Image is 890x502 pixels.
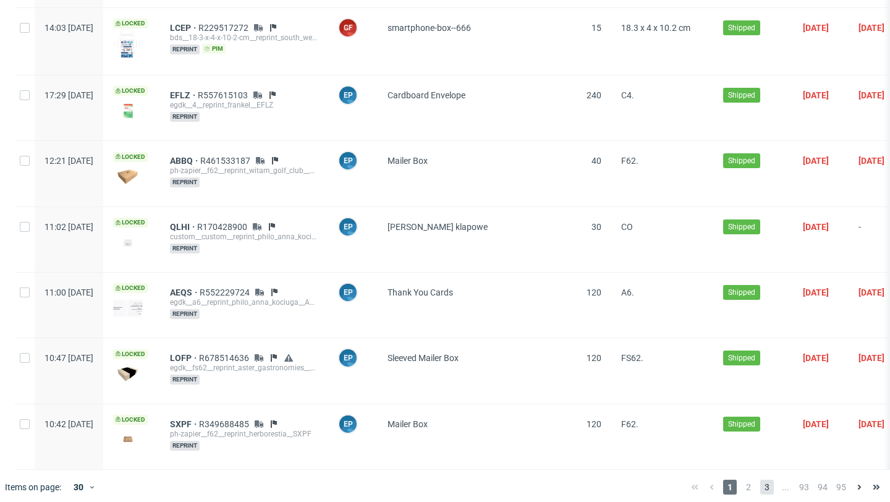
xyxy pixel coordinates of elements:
[803,222,829,232] span: [DATE]
[858,90,884,100] span: [DATE]
[621,23,690,33] span: 18.3 x 4 x 10.2 cm
[858,419,884,429] span: [DATE]
[858,353,884,363] span: [DATE]
[197,222,250,232] a: R170428900
[803,90,829,100] span: [DATE]
[113,218,148,228] span: Locked
[723,480,737,495] span: 1
[591,222,601,232] span: 30
[760,480,774,495] span: 3
[621,222,633,232] span: CO
[728,90,755,101] span: Shipped
[591,156,601,166] span: 40
[113,234,143,251] img: version_two_editor_design.png
[170,156,200,166] a: ABBQ
[728,155,755,166] span: Shipped
[44,222,93,232] span: 11:02 [DATE]
[170,45,200,54] span: reprint
[170,112,200,122] span: reprint
[170,244,200,253] span: reprint
[728,419,755,430] span: Shipped
[113,431,143,448] img: version_two_editor_design
[339,218,357,236] figcaption: EP
[816,480,829,495] span: 94
[66,479,88,496] div: 30
[170,33,318,43] div: bds__18-3-x-4-x-10-2-cm__reprint_south_west_grid_for_learning_trust_ltd__LCEP
[803,156,829,166] span: [DATE]
[388,419,428,429] span: Mailer Box
[170,177,200,187] span: reprint
[200,156,253,166] a: R461533187
[44,353,93,363] span: 10:47 [DATE]
[199,419,252,429] a: R349688485
[44,287,93,297] span: 11:00 [DATE]
[113,349,148,359] span: Locked
[170,429,318,439] div: ph-zapier__f62__reprint_herborestia__SXPF
[858,287,884,297] span: [DATE]
[728,22,755,33] span: Shipped
[388,287,453,297] span: Thank You Cards
[44,23,93,33] span: 14:03 [DATE]
[339,87,357,104] figcaption: EP
[834,480,848,495] span: 95
[621,419,638,429] span: F62.
[587,90,601,100] span: 240
[388,222,488,232] span: [PERSON_NAME] klapowe
[742,480,755,495] span: 2
[728,221,755,232] span: Shipped
[339,349,357,367] figcaption: EP
[803,23,829,33] span: [DATE]
[803,353,829,363] span: [DATE]
[113,300,143,317] img: version_two_editor_design.png
[170,353,199,363] a: LOFP
[170,297,318,307] div: egdk__a6__reprint_philo_anna_kociuga__AEQS
[200,287,252,297] a: R552229724
[728,287,755,298] span: Shipped
[5,481,61,493] span: Items on page:
[170,419,199,429] a: SXPF
[388,90,465,100] span: Cardboard Envelope
[113,168,143,185] img: data
[170,375,200,385] span: reprint
[170,166,318,176] div: ph-zapier__f62__reprint_witam_golf_club__ABBQ
[587,287,601,297] span: 120
[170,441,200,451] span: reprint
[113,28,143,58] img: version_two_editor_design.png
[170,100,318,110] div: egdk__4__reprint_frankel__EFLZ
[170,309,200,319] span: reprint
[113,86,148,96] span: Locked
[44,90,93,100] span: 17:29 [DATE]
[621,90,634,100] span: C4.
[858,23,884,33] span: [DATE]
[587,419,601,429] span: 120
[113,103,143,119] img: version_two_editor_design.png
[621,287,634,297] span: A6.
[170,287,200,297] a: AEQS
[170,23,198,33] a: LCEP
[170,363,318,373] div: egdk__fs62__reprint_aster_gastronomies__LOFP
[113,19,148,28] span: Locked
[199,353,252,363] a: R678514636
[728,352,755,364] span: Shipped
[339,19,357,36] figcaption: GF
[339,152,357,169] figcaption: EP
[170,222,197,232] a: QLHI
[339,415,357,433] figcaption: EP
[388,23,471,33] span: smartphone-box--666
[113,365,143,382] img: version_two_editor_design
[858,156,884,166] span: [DATE]
[803,419,829,429] span: [DATE]
[198,90,250,100] a: R557615103
[388,156,428,166] span: Mailer Box
[113,415,148,425] span: Locked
